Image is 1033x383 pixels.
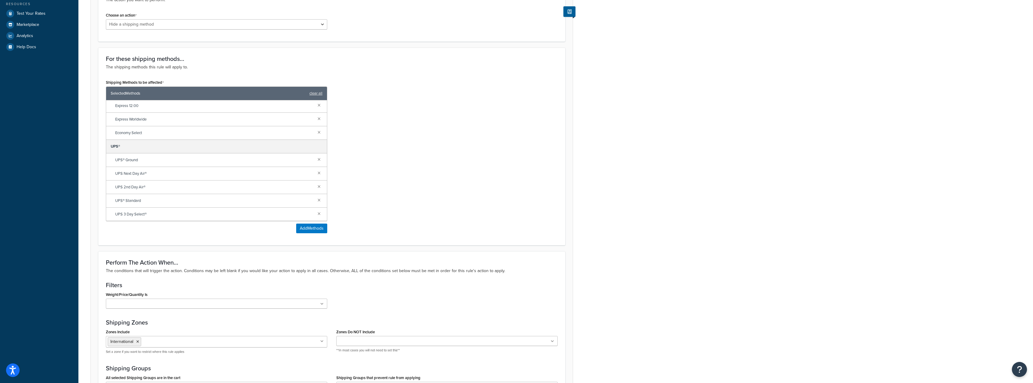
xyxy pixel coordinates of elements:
div: Resources [5,2,74,7]
p: Set a zone if you want to restrict where this rule applies [106,350,327,354]
a: Help Docs [5,42,74,52]
span: UPS Next Day Air® [115,169,313,178]
a: Analytics [5,30,74,41]
h3: Shipping Zones [106,319,558,326]
span: International [110,338,133,345]
h3: Shipping Groups [106,365,558,372]
span: Economy Select [115,129,313,137]
button: Open Resource Center [1012,362,1027,377]
span: Marketplace [17,22,39,27]
span: UPS® Ground [115,156,313,164]
h3: For these shipping methods... [106,55,558,62]
a: clear all [309,89,322,98]
span: UPS 3 Day Select® [115,210,313,218]
p: The conditions that will trigger the action. Conditions may be left blank if you would like your ... [106,268,558,274]
span: UPS® Standard [115,196,313,205]
label: Choose an action [106,13,137,18]
span: Analytics [17,33,33,39]
p: **In most cases you will not need to set this** [336,348,558,353]
h3: Filters [106,282,558,288]
span: UPS 2nd Day Air® [115,183,313,191]
div: UPS® [106,140,327,153]
span: Help Docs [17,45,36,50]
button: AddMethods [296,224,327,233]
h3: Perform The Action When... [106,259,558,266]
span: Test Your Rates [17,11,46,16]
span: Express 12:00 [115,102,313,110]
a: Test Your Rates [5,8,74,19]
p: The shipping methods this rule will apply to. [106,64,558,71]
a: Marketplace [5,19,74,30]
button: Show Help Docs [563,6,575,17]
label: Zones Do NOT Include [336,330,375,334]
label: Weight/Price/Quantity Is [106,292,147,297]
label: Shipping Groups that prevent rule from applying [336,375,420,380]
label: Zones Include [106,330,130,334]
span: Selected Methods [111,89,306,98]
label: All selected Shipping Groups are in the cart [106,375,180,380]
span: Express Worldwide [115,115,313,124]
label: Shipping Methods to be affected [106,80,164,85]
